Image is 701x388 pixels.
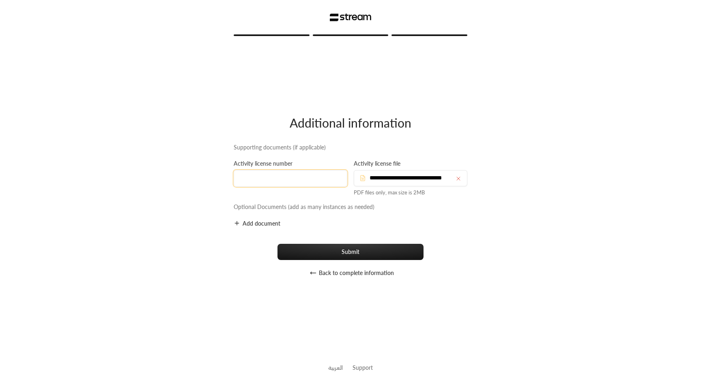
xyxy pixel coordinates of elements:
div: PDF files only, max size is 2MB [354,189,467,197]
img: Stream Logo [330,13,372,21]
button: Support [353,360,373,375]
button: Submit [277,244,424,260]
button: Add document [234,220,280,228]
label: Activity license file [354,160,400,168]
div: Supporting documents (if applicable) [230,143,471,151]
div: Additional information [234,115,467,130]
a: العربية [328,360,343,375]
button: Back to complete information [234,265,467,281]
div: Optional Documents (add as many instances as needed) [230,203,471,211]
label: Activity license number [234,160,292,168]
